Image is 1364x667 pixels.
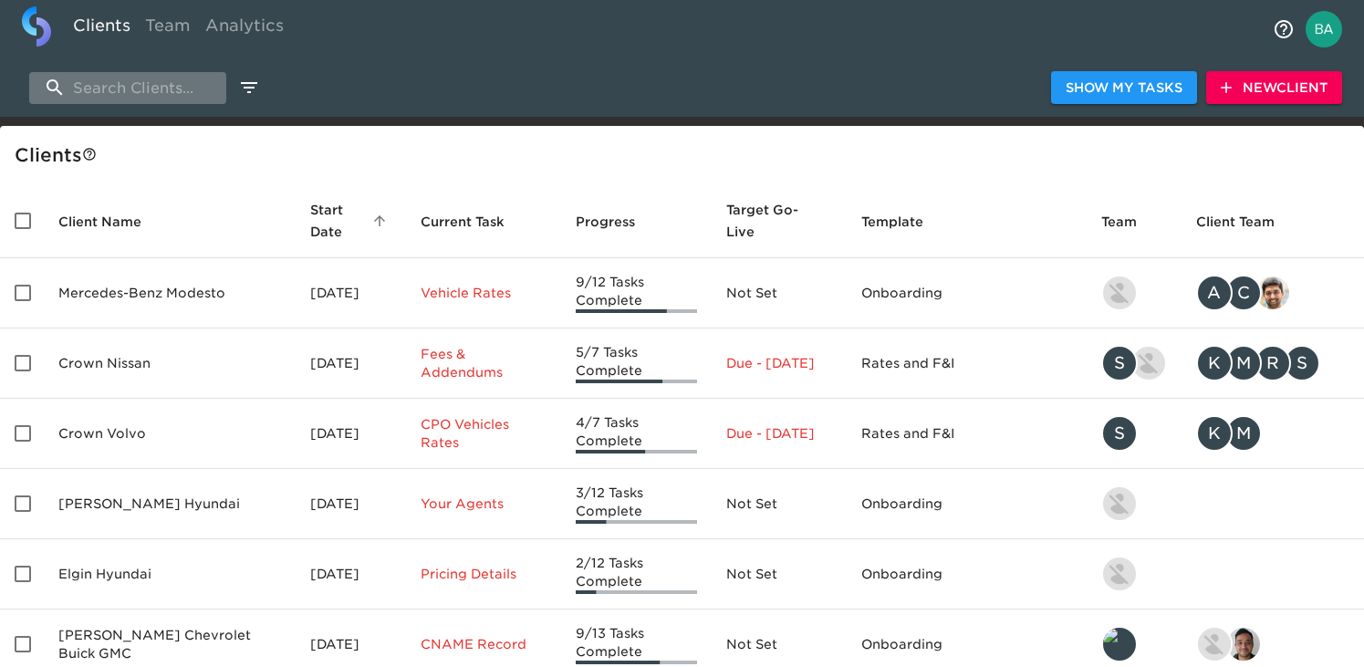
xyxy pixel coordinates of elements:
[847,399,1087,469] td: Rates and F&I
[44,539,296,610] td: Elgin Hyundai
[1101,415,1167,452] div: savannah@roadster.com
[1221,77,1328,99] span: New Client
[421,284,547,302] p: Vehicle Rates
[198,6,291,51] a: Analytics
[1225,275,1262,311] div: C
[1206,71,1342,105] button: NewClient
[561,539,712,610] td: 2/12 Tasks Complete
[726,424,832,443] p: Due - [DATE]
[1103,628,1136,661] img: leland@roadster.com
[421,635,547,653] p: CNAME Record
[1103,276,1136,309] img: kevin.lo@roadster.com
[861,211,947,233] span: Template
[1196,415,1349,452] div: kwilson@crowncars.com, mcooley@crowncars.com
[296,469,406,539] td: [DATE]
[296,399,406,469] td: [DATE]
[234,72,265,103] button: edit
[421,495,547,513] p: Your Agents
[44,258,296,328] td: Mercedes-Benz Modesto
[1051,71,1197,105] button: Show My Tasks
[296,539,406,610] td: [DATE]
[1225,415,1262,452] div: M
[44,469,296,539] td: [PERSON_NAME] Hyundai
[712,539,847,610] td: Not Set
[726,354,832,372] p: Due - [DATE]
[1196,275,1233,311] div: A
[1101,211,1161,233] span: Team
[1196,626,1349,662] div: nikko.foster@roadster.com, sai@simplemnt.com
[561,399,712,469] td: 4/7 Tasks Complete
[44,399,296,469] td: Crown Volvo
[1306,11,1342,47] img: Profile
[712,258,847,328] td: Not Set
[1227,628,1260,661] img: sai@simplemnt.com
[1103,558,1136,590] img: kevin.lo@roadster.com
[1255,345,1291,381] div: R
[576,211,659,233] span: Progress
[1101,556,1167,592] div: kevin.lo@roadster.com
[561,258,712,328] td: 9/12 Tasks Complete
[421,565,547,583] p: Pricing Details
[1101,415,1138,452] div: S
[847,469,1087,539] td: Onboarding
[1262,7,1306,51] button: notifications
[421,211,505,233] span: This is the next Task in this Hub that should be completed
[421,211,528,233] span: Current Task
[29,72,226,104] input: search
[1101,626,1167,662] div: leland@roadster.com
[1196,345,1349,381] div: kwilson@crowncars.com, mcooley@crowncars.com, rrobins@crowncars.com, sparent@crowncars.com
[44,328,296,399] td: Crown Nissan
[1256,276,1289,309] img: sandeep@simplemnt.com
[1196,345,1233,381] div: K
[1196,415,1233,452] div: K
[421,415,547,452] p: CPO Vehicles Rates
[1101,275,1167,311] div: kevin.lo@roadster.com
[847,539,1087,610] td: Onboarding
[726,199,808,243] span: Calculated based on the start date and the duration of all Tasks contained in this Hub.
[22,6,51,47] img: logo
[1066,77,1182,99] span: Show My Tasks
[296,258,406,328] td: [DATE]
[138,6,198,51] a: Team
[712,469,847,539] td: Not Set
[1132,347,1165,380] img: austin@roadster.com
[1225,345,1262,381] div: M
[847,258,1087,328] td: Onboarding
[561,469,712,539] td: 3/12 Tasks Complete
[15,141,1357,170] div: Client s
[58,211,165,233] span: Client Name
[561,328,712,399] td: 5/7 Tasks Complete
[1196,275,1349,311] div: angelique.nurse@roadster.com, clayton.mandel@roadster.com, sandeep@simplemnt.com
[1101,345,1138,381] div: S
[726,199,832,243] span: Target Go-Live
[1101,485,1167,522] div: kevin.lo@roadster.com
[1284,345,1320,381] div: S
[1198,628,1231,661] img: nikko.foster@roadster.com
[1196,211,1298,233] span: Client Team
[1103,487,1136,520] img: kevin.lo@roadster.com
[847,328,1087,399] td: Rates and F&I
[82,147,97,162] svg: This is a list of all of your clients and clients shared with you
[310,199,391,243] span: Start Date
[1101,345,1167,381] div: savannah@roadster.com, austin@roadster.com
[296,328,406,399] td: [DATE]
[66,6,138,51] a: Clients
[421,345,547,381] p: Fees & Addendums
